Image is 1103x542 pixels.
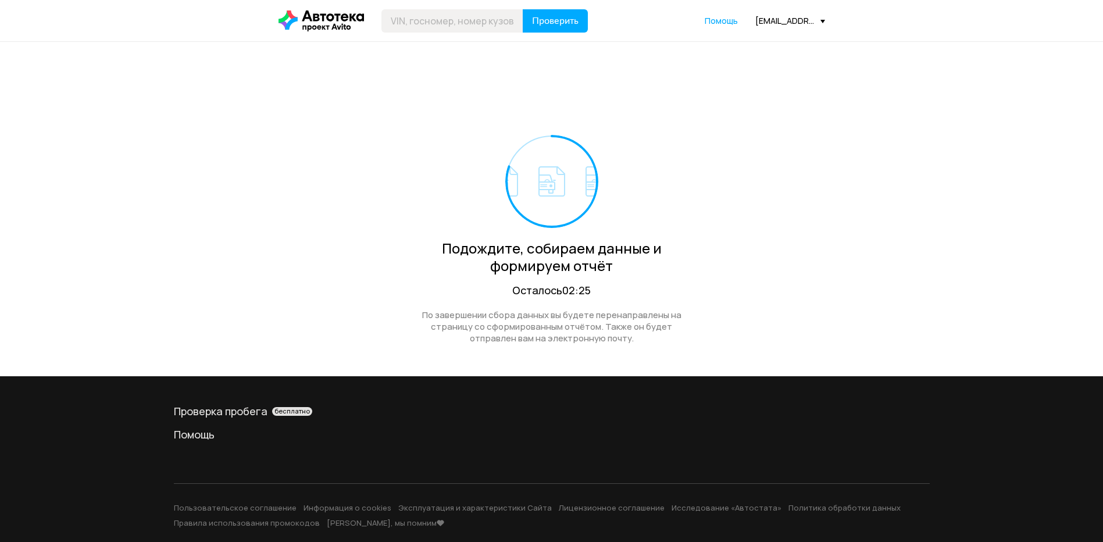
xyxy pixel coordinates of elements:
[788,502,901,513] a: Политика обработки данных
[398,502,552,513] a: Эксплуатация и характеристики Сайта
[327,518,445,528] a: [PERSON_NAME], мы помним
[705,15,738,27] a: Помощь
[174,404,930,418] a: Проверка пробегабесплатно
[409,240,694,274] div: Подождите, собираем данные и формируем отчёт
[174,427,930,441] a: Помощь
[174,404,930,418] div: Проверка пробега
[381,9,523,33] input: VIN, госномер, номер кузова
[409,283,694,298] div: Осталось 02:25
[672,502,781,513] a: Исследование «Автостата»
[705,15,738,26] span: Помощь
[274,407,310,415] span: бесплатно
[532,16,579,26] span: Проверить
[755,15,825,26] div: [EMAIL_ADDRESS][DOMAIN_NAME]
[409,309,694,344] div: По завершении сбора данных вы будете перенаправлены на страницу со сформированным отчётом. Также ...
[523,9,588,33] button: Проверить
[304,502,391,513] a: Информация о cookies
[559,502,665,513] a: Лицензионное соглашение
[174,502,297,513] a: Пользовательское соглашение
[174,518,320,528] a: Правила использования промокодов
